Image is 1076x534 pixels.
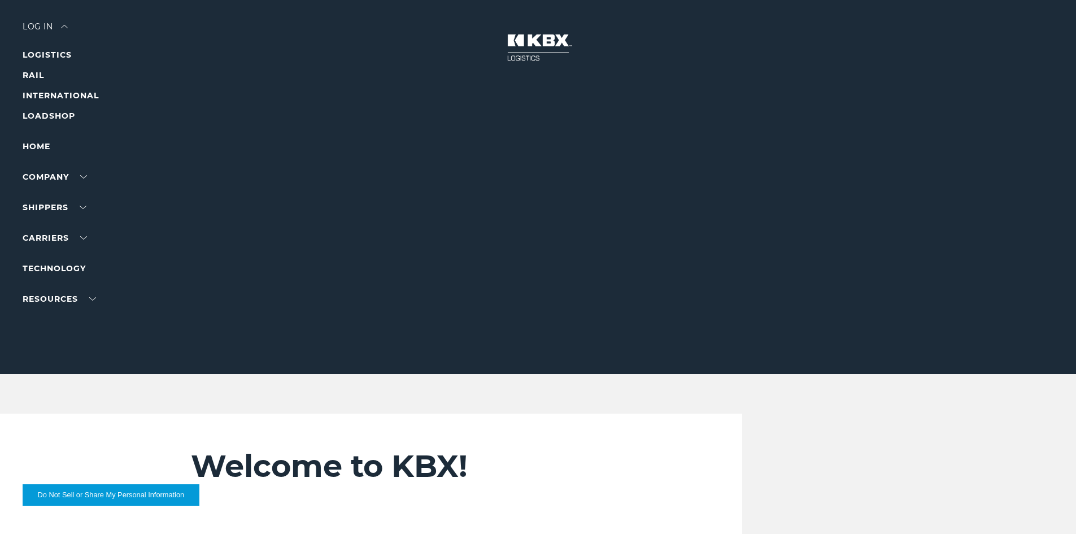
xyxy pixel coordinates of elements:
a: LOADSHOP [23,111,75,121]
h2: Welcome to KBX! [191,448,675,485]
a: RESOURCES [23,294,96,304]
div: Log in [23,23,68,39]
iframe: Chat Widget [1020,480,1076,534]
a: Carriers [23,233,87,243]
a: INTERNATIONAL [23,90,99,101]
a: Company [23,172,87,182]
button: Do Not Sell or Share My Personal Information [23,484,199,506]
img: kbx logo [496,23,581,72]
a: Home [23,141,50,151]
img: arrow [61,25,68,28]
a: SHIPPERS [23,202,86,212]
a: Technology [23,263,86,273]
a: LOGISTICS [23,50,72,60]
a: RAIL [23,70,44,80]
